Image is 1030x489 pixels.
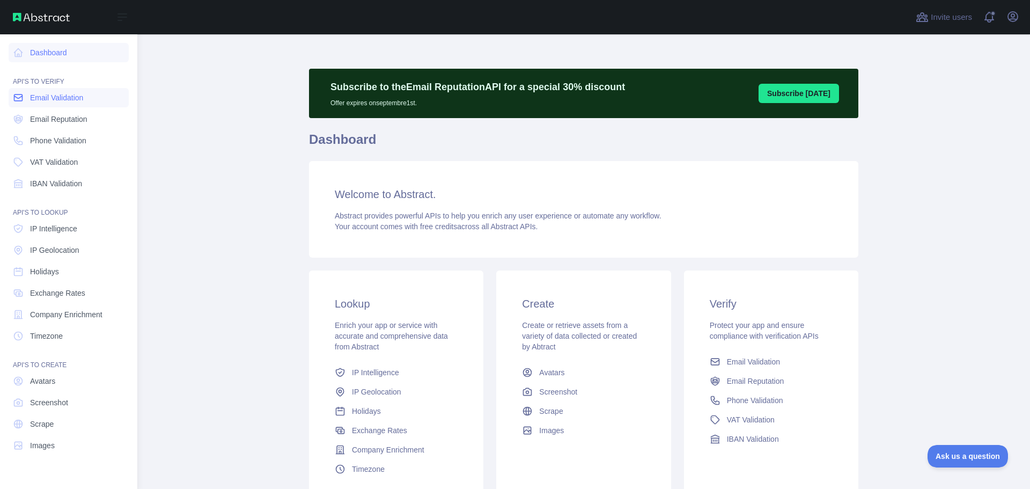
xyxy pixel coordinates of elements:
[705,391,837,410] a: Phone Validation
[928,445,1009,468] iframe: Toggle Customer Support
[330,94,625,107] p: Offer expires on septembre 1st.
[9,262,129,281] a: Holidays
[9,326,129,346] a: Timezone
[9,64,129,86] div: API'S TO VERIFY
[710,296,833,311] h3: Verify
[518,421,649,440] a: Images
[9,88,129,107] a: Email Validation
[9,305,129,324] a: Company Enrichment
[420,222,457,231] span: free credits
[539,386,577,397] span: Screenshot
[309,131,858,157] h1: Dashboard
[30,157,78,167] span: VAT Validation
[13,13,70,21] img: Abstract API
[9,152,129,172] a: VAT Validation
[9,371,129,391] a: Avatars
[352,386,401,397] span: IP Geolocation
[30,178,82,189] span: IBAN Validation
[9,110,129,129] a: Email Reputation
[931,11,972,24] span: Invite users
[9,43,129,62] a: Dashboard
[30,135,86,146] span: Phone Validation
[30,331,63,341] span: Timezone
[330,440,462,459] a: Company Enrichment
[9,436,129,455] a: Images
[705,352,837,371] a: Email Validation
[705,371,837,391] a: Email Reputation
[539,367,564,378] span: Avatars
[352,444,424,455] span: Company Enrichment
[30,114,87,125] span: Email Reputation
[705,410,837,429] a: VAT Validation
[352,406,381,417] span: Holidays
[330,382,462,402] a: IP Geolocation
[30,419,54,429] span: Scrape
[9,414,129,434] a: Scrape
[522,321,637,351] span: Create or retrieve assets from a variety of data collected or created by Abtract
[522,296,645,311] h3: Create
[30,266,59,277] span: Holidays
[30,440,55,451] span: Images
[30,223,77,234] span: IP Intelligence
[330,79,625,94] p: Subscribe to the Email Reputation API for a special 30 % discount
[330,459,462,479] a: Timezone
[705,429,837,449] a: IBAN Validation
[539,406,563,417] span: Scrape
[352,464,385,475] span: Timezone
[727,395,783,406] span: Phone Validation
[727,356,780,367] span: Email Validation
[352,367,399,378] span: IP Intelligence
[727,414,775,425] span: VAT Validation
[30,245,79,256] span: IP Geolocation
[9,283,129,303] a: Exchange Rates
[335,321,448,351] span: Enrich your app or service with accurate and comprehensive data from Abstract
[727,434,779,444] span: IBAN Validation
[30,92,83,103] span: Email Validation
[9,393,129,412] a: Screenshot
[710,321,819,340] span: Protect your app and ensure compliance with verification APIs
[335,222,538,231] span: Your account comes with across all Abstract APIs.
[539,425,564,436] span: Images
[352,425,407,436] span: Exchange Rates
[9,348,129,369] div: API'S TO CREATE
[9,219,129,238] a: IP Intelligence
[30,397,68,408] span: Screenshot
[335,296,458,311] h3: Lookup
[335,211,661,220] span: Abstract provides powerful APIs to help you enrich any user experience or automate any workflow.
[9,131,129,150] a: Phone Validation
[518,363,649,382] a: Avatars
[30,376,55,386] span: Avatars
[914,9,974,26] button: Invite users
[30,309,102,320] span: Company Enrichment
[759,84,839,103] button: Subscribe [DATE]
[9,195,129,217] div: API'S TO LOOKUP
[330,421,462,440] a: Exchange Rates
[330,402,462,421] a: Holidays
[335,187,833,202] h3: Welcome to Abstract.
[518,382,649,402] a: Screenshot
[9,174,129,193] a: IBAN Validation
[330,363,462,382] a: IP Intelligence
[518,402,649,421] a: Scrape
[9,240,129,260] a: IP Geolocation
[727,376,784,386] span: Email Reputation
[30,288,85,298] span: Exchange Rates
